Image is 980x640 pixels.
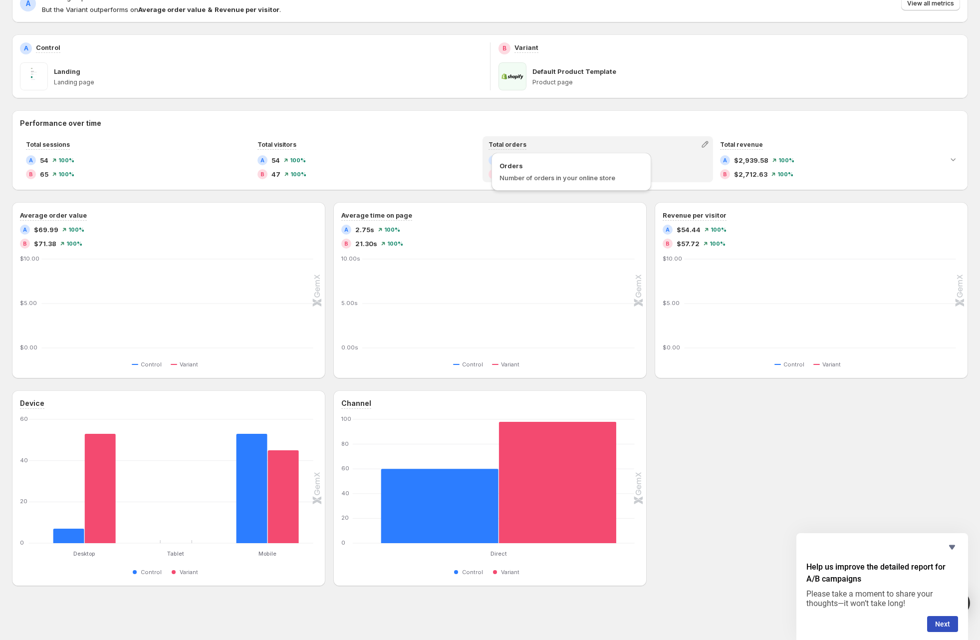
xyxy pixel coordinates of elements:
span: $71.38 [34,239,56,249]
text: 0.00s [341,344,358,351]
text: Mobile [258,550,276,557]
span: 47 [271,169,280,179]
span: Variant [180,360,198,368]
span: Control [783,360,804,368]
span: $57.72 [677,239,700,249]
strong: Revenue per visitor [215,5,279,13]
h2: A [344,227,348,233]
h2: A [666,227,670,233]
rect: Control 60 [381,445,498,543]
text: 40 [20,457,28,464]
g: Direct: Control 60,Variant 98 [363,419,635,543]
span: Total orders [489,141,526,148]
text: 100 [341,415,351,422]
button: Control [132,358,166,370]
span: Total visitors [257,141,296,148]
text: $5.00 [20,300,37,307]
span: 100 % [58,171,74,177]
button: Control [453,566,487,578]
span: 100 % [710,241,726,247]
rect: Variant 98 [498,419,616,543]
span: Number of orders in your online store [499,174,615,182]
span: 54 [271,155,280,165]
span: 65 [40,169,48,179]
strong: Average order value [138,5,206,13]
h2: Help us improve the detailed report for A/B campaigns [806,561,958,585]
button: Variant [171,566,202,578]
span: Control [462,360,483,368]
span: Control [141,360,162,368]
span: 100 % [711,227,727,233]
h2: B [23,241,27,247]
h3: Revenue per visitor [663,210,727,220]
text: $10.00 [20,255,39,262]
text: Tablet [167,550,184,557]
h2: B [260,171,264,177]
span: $69.99 [34,225,58,235]
text: 0 [20,539,24,546]
p: Please take a moment to share your thoughts—it won’t take long! [806,589,958,608]
span: 100 % [290,171,306,177]
h2: B [666,241,670,247]
button: Hide survey [946,541,958,553]
span: Total sessions [26,141,70,148]
rect: Control 0 [145,519,176,543]
span: 54 [40,155,48,165]
p: Variant [514,42,538,52]
div: Help us improve the detailed report for A/B campaigns [806,541,958,632]
span: But the Variant outperforms on . [42,4,281,14]
button: Control [453,358,487,370]
text: $5.00 [663,300,680,307]
text: 60 [341,465,349,472]
h2: A [23,227,27,233]
text: $10.00 [663,255,682,262]
text: 20 [341,514,349,521]
g: Mobile: Control 53,Variant 45 [222,419,313,543]
p: Landing [54,66,80,76]
p: Landing page [54,78,482,86]
h2: A [723,157,727,163]
p: Default Product Template [532,66,616,76]
button: Next question [927,616,958,632]
h2: A [24,44,28,52]
h3: Average order value [20,210,87,220]
p: Product page [532,78,961,86]
rect: Variant 45 [267,426,299,543]
h3: Channel [341,398,371,408]
span: $2,939.58 [734,155,768,165]
span: Control [462,568,483,576]
g: Desktop: Control 7,Variant 53 [38,419,130,543]
rect: Control 7 [53,505,84,543]
text: 40 [341,490,349,497]
span: Control [141,568,162,576]
span: 100 % [66,241,82,247]
rect: Control 53 [236,419,267,543]
text: 10.00s [341,255,360,262]
button: Expand chart [946,152,960,166]
span: $54.44 [677,225,701,235]
h3: Device [20,398,44,408]
span: Variant [822,360,841,368]
span: 100 % [384,227,400,233]
img: Default Product Template [498,62,526,90]
span: Total revenue [720,141,763,148]
span: 100 % [387,241,403,247]
button: Variant [171,358,202,370]
h2: B [29,171,33,177]
span: Variant [501,568,519,576]
span: Variant [180,568,198,576]
span: 2.75s [355,225,374,235]
span: Variant [501,360,519,368]
span: 100 % [778,157,794,163]
text: Desktop [73,550,95,557]
text: $0.00 [20,344,37,351]
rect: Variant 53 [84,419,116,543]
h3: Average time on page [341,210,412,220]
text: $0.00 [663,344,680,351]
strong: & [208,5,213,13]
text: 5.00s [341,300,358,307]
span: 100 % [58,157,74,163]
button: Variant [492,358,523,370]
text: Direct [490,550,507,557]
span: 100 % [290,157,306,163]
